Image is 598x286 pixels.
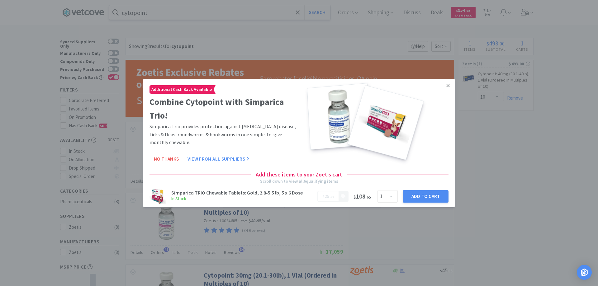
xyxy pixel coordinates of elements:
img: 38df40982a3c4d2f8ae19836f759c710.png [149,207,166,224]
span: $ [323,195,325,199]
h3: Simparica TRIO Chewable Tablets: Gold, 2.8-5.5 lb, 5 x 6 Dose [171,190,314,195]
button: No Thanks [149,152,183,165]
span: . [323,193,334,199]
div: Scroll down to view all 6 qualifying items [260,178,338,185]
span: $ [354,194,356,199]
span: . 65 [365,194,371,199]
div: Open Intercom Messenger [577,265,592,280]
span: 108 [354,192,371,200]
span: Additional Cash Back Available [150,85,213,93]
button: Add to Cart [403,190,448,202]
h6: In Stock [171,195,314,202]
h4: Add these items to your Zoetis cart [251,170,347,179]
img: 153786e2b72e4582b937c322a9cf453e.png [149,188,166,204]
p: Simparica Trio provides protection against [MEDICAL_DATA] disease, ticks & fleas, roundworms & ho... [149,123,297,147]
h2: Combine Cytopoint with Simparica Trio! [149,95,297,123]
span: 25 [325,193,330,199]
button: View From All Suppliers [183,152,254,165]
span: 00 [331,195,334,199]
